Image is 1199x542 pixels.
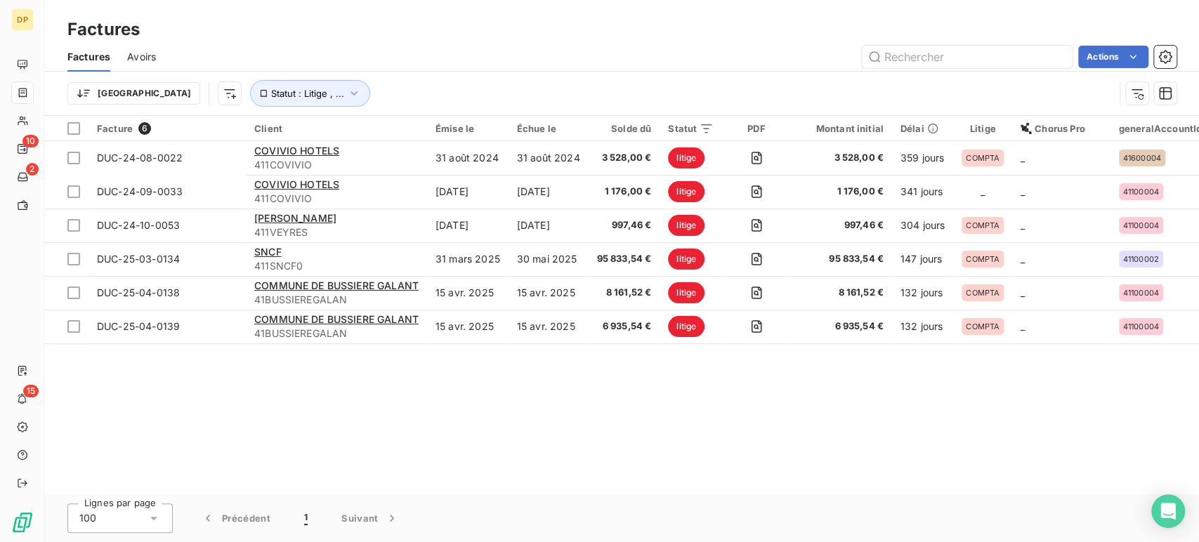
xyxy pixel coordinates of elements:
span: litige [668,249,705,270]
div: Délai [900,123,945,134]
span: DUC-25-04-0138 [97,286,180,298]
span: 15 [23,385,39,397]
span: [PERSON_NAME] [254,212,336,224]
span: 411COVIVIO [254,158,419,172]
span: 997,46 € [597,218,652,232]
td: 30 mai 2025 [509,242,589,276]
span: 1 176,00 € [597,185,652,199]
div: Open Intercom Messenger [1151,494,1185,528]
td: 15 avr. 2025 [509,310,589,343]
span: 41100004 [1123,187,1159,196]
span: 6 935,54 € [799,319,884,333]
span: COMMUNE DE BUSSIERE GALANT [254,313,419,325]
span: SNCF [254,246,282,258]
span: DUC-25-03-0134 [97,253,180,265]
td: 15 avr. 2025 [427,310,509,343]
span: COMPTA [966,255,1000,263]
td: [DATE] [427,175,509,209]
div: Solde dû [597,123,652,134]
span: 2 [26,163,39,176]
td: [DATE] [509,209,589,242]
div: Chorus Pro [1021,123,1102,134]
span: 41100004 [1123,221,1159,230]
td: 132 jours [892,310,953,343]
img: Logo LeanPay [11,511,34,534]
span: 41100004 [1123,289,1159,297]
span: 3 528,00 € [799,151,884,165]
td: 147 jours [892,242,953,276]
td: [DATE] [427,209,509,242]
span: 10 [22,135,39,147]
span: DUC-24-10-0053 [97,219,180,231]
span: COVIVIO HOTELS [254,178,339,190]
input: Rechercher [862,46,1073,68]
span: litige [668,147,705,168]
span: 411SNCF0 [254,259,419,273]
button: Actions [1078,46,1148,68]
span: _ [1021,185,1025,197]
h3: Factures [67,17,140,42]
span: _ [1021,219,1025,231]
button: 1 [287,503,325,533]
span: 95 833,54 € [597,252,652,266]
td: 341 jours [892,175,953,209]
span: 3 528,00 € [597,151,652,165]
span: DUC-25-04-0139 [97,320,180,332]
span: Factures [67,50,110,64]
span: COMPTA [966,289,1000,297]
div: Statut [668,123,714,134]
td: 15 avr. 2025 [509,276,589,310]
td: 31 août 2024 [509,141,589,175]
td: 304 jours [892,209,953,242]
button: Statut : Litige , ... [250,80,370,107]
span: litige [668,181,705,202]
span: Facture [97,123,133,134]
div: Litige [962,123,1004,134]
span: _ [1021,320,1025,332]
span: 8 161,52 € [597,286,652,300]
span: 41BUSSIEREGALAN [254,293,419,307]
div: Montant initial [799,123,884,134]
div: Client [254,123,419,134]
span: 1 [304,511,308,525]
span: COMPTA [966,322,1000,331]
button: Précédent [184,503,287,533]
div: Émise le [435,123,500,134]
td: 31 mars 2025 [427,242,509,276]
span: _ [1021,253,1025,265]
a: 10 [11,138,33,160]
span: 997,46 € [799,218,884,232]
span: 411COVIVIO [254,192,419,206]
span: 41600004 [1123,154,1161,162]
span: litige [668,215,705,236]
span: _ [1021,152,1025,164]
span: 6 [138,122,151,135]
td: 359 jours [892,141,953,175]
span: COMMUNE DE BUSSIERE GALANT [254,279,419,291]
td: 132 jours [892,276,953,310]
a: 2 [11,166,33,188]
span: COVIVIO HOTELS [254,145,339,157]
span: _ [981,185,985,197]
span: COMPTA [966,221,1000,230]
div: DP [11,8,34,31]
td: [DATE] [509,175,589,209]
span: 8 161,52 € [799,286,884,300]
div: PDF [730,123,782,134]
div: Échue le [517,123,580,134]
span: Avoirs [127,50,156,64]
span: DUC-24-08-0022 [97,152,183,164]
span: 41100004 [1123,322,1159,331]
span: 100 [79,511,96,525]
span: litige [668,282,705,303]
span: DUC-24-09-0033 [97,185,183,197]
button: Suivant [325,503,416,533]
span: _ [1021,286,1025,298]
td: 31 août 2024 [427,141,509,175]
span: 41BUSSIEREGALAN [254,326,419,341]
span: 95 833,54 € [799,252,884,266]
span: COMPTA [966,154,1000,162]
td: 15 avr. 2025 [427,276,509,310]
span: litige [668,316,705,337]
span: 411VEYRES [254,225,419,239]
